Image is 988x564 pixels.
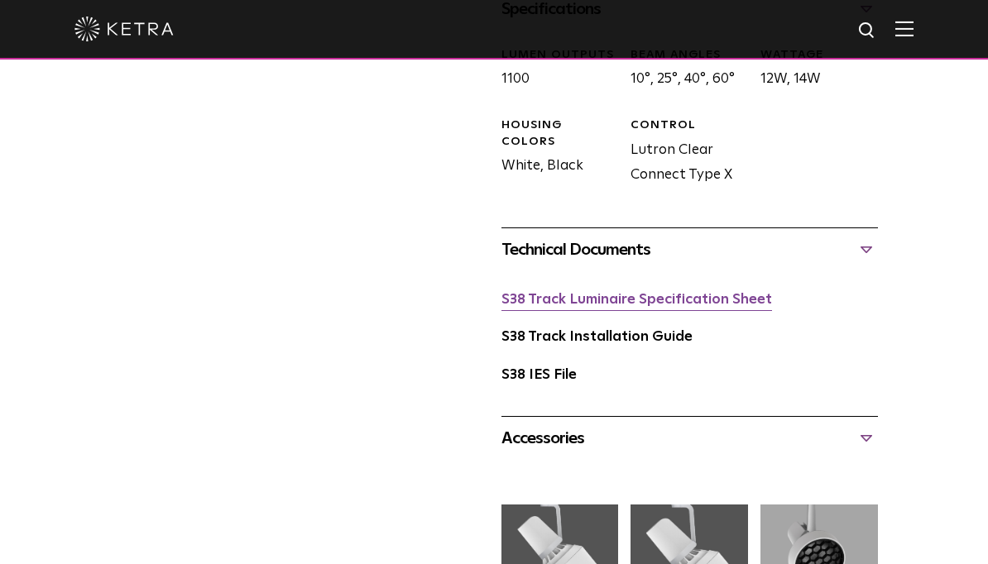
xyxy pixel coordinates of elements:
img: ketra-logo-2019-white [74,17,174,41]
div: Technical Documents [501,237,878,263]
div: 12W, 14W [748,47,878,93]
div: White, Black [489,117,619,189]
img: Hamburger%20Nav.svg [895,21,914,36]
div: CONTROL [631,117,748,134]
a: S38 Track Luminaire Specification Sheet [501,293,772,307]
div: Accessories [501,425,878,452]
div: 1100 [489,47,619,93]
div: Lutron Clear Connect Type X [618,117,748,189]
a: S38 IES File [501,368,577,382]
img: search icon [857,21,878,41]
div: HOUSING COLORS [501,117,619,150]
a: S38 Track Installation Guide [501,330,693,344]
div: 10°, 25°, 40°, 60° [618,47,748,93]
